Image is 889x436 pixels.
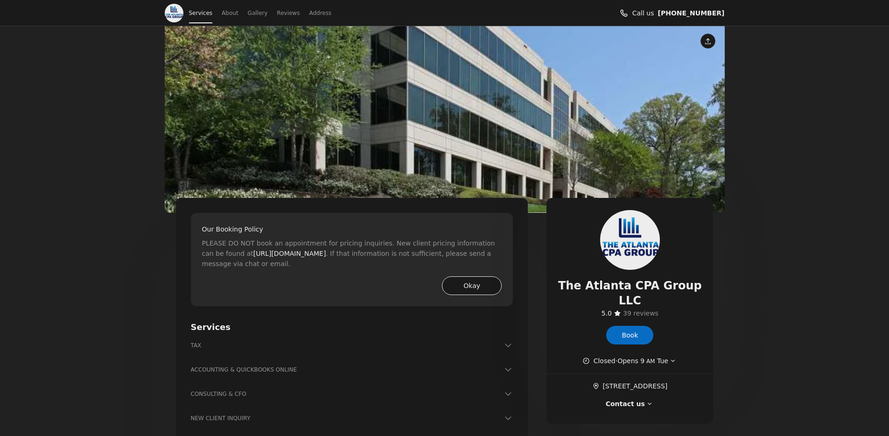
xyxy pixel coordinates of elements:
button: Share this page [700,34,715,49]
span: AM [644,358,655,365]
span: Closed · Opens Tue [594,356,668,366]
a: 39 reviews [623,308,658,318]
span: 39 reviews [623,309,658,317]
h3: ACCOUNTING & QUICKBOOKS ONLINE [191,365,502,374]
span: The Atlanta CPA Group LLC [558,278,702,308]
h3: TAX [191,341,502,350]
button: Okay [442,276,502,295]
a: Call us (678) 235-4060 [658,8,725,18]
img: The Atlanta CPA Group LLC logo [165,4,183,22]
button: Contact us [606,399,654,409]
span: ​ [592,381,602,391]
a: Show all photos [165,26,725,213]
a: Services [189,7,213,20]
a: Book [606,326,653,345]
a: https://atlcpagroup.com/service-pricing/ (Opens in a new window) [253,248,326,259]
a: About [222,7,238,20]
h3: NEW CLIENT INQUIRY [191,414,502,423]
button: CONSULTING & CFO [191,389,513,399]
img: The Atlanta CPA Group LLC logo [600,210,660,270]
a: Gallery [248,7,268,20]
span: ​ [602,308,612,318]
button: ACCOUNTING & QUICKBOOKS ONLINE [191,365,513,374]
a: Address [309,7,331,20]
span: Our Booking Policy [202,224,263,234]
span: ​ [623,308,658,318]
h2: Services [191,321,513,333]
a: Get directions (Opens in a new window) [592,381,667,391]
button: TAX [191,341,513,350]
span: Call us [632,8,654,18]
button: NEW CLIENT INQUIRY [191,414,513,423]
button: Show working hours [582,356,678,366]
span: 9 [640,357,644,365]
span: PLEASE DO NOT book an appointment for pricing inquiries. New client pricing information can be fo... [202,238,502,269]
a: Reviews [277,7,300,20]
span: 5.0 stars out of 5 [602,309,612,317]
span: Book [622,330,638,340]
h3: CONSULTING & CFO [191,389,502,399]
div: View photo [165,26,725,213]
